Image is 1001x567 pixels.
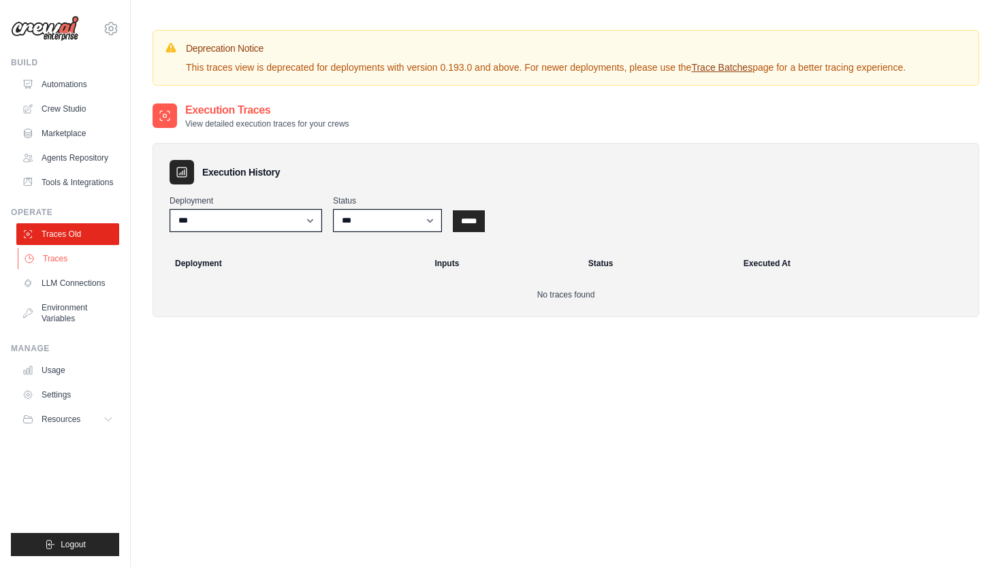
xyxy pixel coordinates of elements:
[333,195,442,206] label: Status
[16,408,119,430] button: Resources
[16,74,119,95] a: Automations
[580,248,735,278] th: Status
[186,42,906,55] h3: Deprecation Notice
[186,61,906,74] p: This traces view is deprecated for deployments with version 0.193.0 and above. For newer deployme...
[11,343,119,354] div: Manage
[185,118,349,129] p: View detailed execution traces for your crews
[16,98,119,120] a: Crew Studio
[16,172,119,193] a: Tools & Integrations
[16,359,119,381] a: Usage
[735,248,973,278] th: Executed At
[16,147,119,169] a: Agents Repository
[16,123,119,144] a: Marketplace
[16,272,119,294] a: LLM Connections
[202,165,280,179] h3: Execution History
[61,539,86,550] span: Logout
[16,384,119,406] a: Settings
[42,414,80,425] span: Resources
[426,248,579,278] th: Inputs
[170,195,322,206] label: Deployment
[185,102,349,118] h2: Execution Traces
[18,248,121,270] a: Traces
[11,16,79,42] img: Logo
[11,57,119,68] div: Build
[16,223,119,245] a: Traces Old
[691,62,752,73] a: Trace Batches
[159,248,426,278] th: Deployment
[170,289,962,300] p: No traces found
[11,207,119,218] div: Operate
[11,533,119,556] button: Logout
[16,297,119,329] a: Environment Variables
